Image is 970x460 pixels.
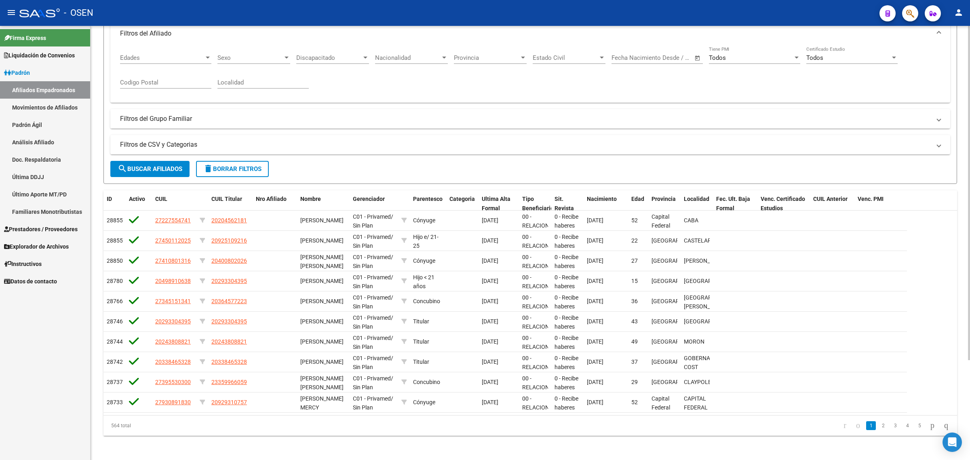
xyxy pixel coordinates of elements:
span: 287800 [107,278,126,284]
datatable-header-cell: ID [103,190,126,217]
span: Edades [120,54,204,61]
li: page 1 [865,419,877,433]
mat-expansion-panel-header: Filtros del Grupo Familiar [110,109,950,129]
span: Datos de contacto [4,277,57,286]
div: [DATE] [482,317,516,326]
span: CLAYPOLE [684,379,711,385]
a: 4 [903,421,912,430]
span: Provincia [454,54,519,61]
span: Titular [413,359,429,365]
span: Hijo < 21 años [413,274,434,290]
span: 23359966059 [211,379,247,385]
div: [DATE] [482,236,516,245]
span: Nacimiento [587,196,617,202]
div: Filtros del Afiliado [110,46,950,103]
span: [PERSON_NAME] [300,359,344,365]
span: C01 - Privamed [353,375,391,382]
li: page 5 [913,419,926,433]
span: 49 [631,338,638,345]
div: [DATE] [482,357,516,367]
span: 20929310757 [211,399,247,405]
datatable-header-cell: Edad [628,190,648,217]
span: [PERSON_NAME] [300,338,344,345]
span: Ultima Alta Formal [482,196,510,211]
span: 20243808821 [211,338,247,345]
datatable-header-cell: Activo [126,190,152,217]
div: [DATE] [482,276,516,286]
span: Capital Federal [652,213,670,229]
div: [DATE] [482,378,516,387]
span: [GEOGRAPHIC_DATA] [652,318,706,325]
span: C01 - Privamed [353,274,391,281]
span: Gerenciador [353,196,385,202]
span: [PERSON_NAME] [300,298,344,304]
mat-expansion-panel-header: Filtros del Afiliado [110,21,950,46]
span: Concubino [413,379,440,385]
div: [DATE] [482,297,516,306]
span: 0 - Recibe haberes regularmente [555,395,588,420]
span: 20243808821 [155,338,191,345]
span: [GEOGRAPHIC_DATA] [652,379,706,385]
span: Cónyuge [413,217,435,224]
span: C01 - Privamed [353,254,391,260]
span: 27410801316 [155,257,191,264]
span: C01 - Privamed [353,355,391,361]
span: 00 - RELACION DE DEPENDENCIA [522,294,560,328]
span: [DATE] [587,257,603,264]
a: go to first page [840,421,850,430]
span: 27450112025 [155,237,191,244]
a: go to last page [940,421,952,430]
span: CUIL Anterior [813,196,848,202]
span: 00 - RELACION DE DEPENDENCIA [522,274,560,308]
span: 27345151341 [155,298,191,304]
mat-icon: menu [6,8,16,17]
mat-icon: search [118,164,127,173]
datatable-header-cell: Parentesco [410,190,446,217]
datatable-header-cell: Nro Afiliado [253,190,297,217]
span: 15 [631,278,638,284]
span: Hijo e/ 21-25 estudiando [413,234,441,259]
span: 0 - Recibe haberes regularmente [555,254,588,279]
div: Open Intercom Messenger [943,433,962,452]
span: [DATE] [587,217,603,224]
input: Start date [612,54,638,61]
div: [DATE] [482,398,516,407]
span: CABA [684,217,698,224]
span: 52 [631,217,638,224]
span: Todos [806,54,823,61]
span: 288550 [107,237,126,244]
span: CASTELAR [684,237,711,244]
span: Nacionalidad [375,54,441,61]
span: [DATE] [587,359,603,365]
span: 0 - Recibe haberes regularmente [555,355,588,380]
span: 20293304395 [211,278,247,284]
span: 00 - RELACION DE DEPENDENCIA [522,395,560,429]
span: [PERSON_NAME] [300,278,344,284]
mat-icon: person [954,8,964,17]
span: Liquidación de Convenios [4,51,75,60]
datatable-header-cell: CUIL [152,190,196,217]
span: 0 - Recibe haberes regularmente [555,375,588,400]
span: Localidad [684,196,709,202]
span: C01 - Privamed [353,294,391,301]
span: [PERSON_NAME] [PERSON_NAME] [300,375,344,391]
span: 288506 [107,257,126,264]
span: 0 - Recibe haberes regularmente [555,213,588,238]
a: go to previous page [852,421,864,430]
span: [PERSON_NAME] MERCY [PERSON_NAME] [300,395,344,420]
span: 20204562181 [211,217,247,224]
span: Buscar Afiliados [118,165,182,173]
a: 1 [866,421,876,430]
span: [PERSON_NAME] [PERSON_NAME] [300,254,344,270]
span: CUIL [155,196,167,202]
input: End date [645,54,684,61]
datatable-header-cell: Categoria [446,190,479,217]
li: page 2 [877,419,889,433]
span: [DATE] [587,318,603,325]
span: Sit. Revista [555,196,574,211]
a: 5 [915,421,924,430]
datatable-header-cell: Venc. PMI [854,190,907,217]
span: C01 - Privamed [353,335,391,341]
span: C01 - Privamed [353,314,391,321]
span: Estado Civil [533,54,598,61]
